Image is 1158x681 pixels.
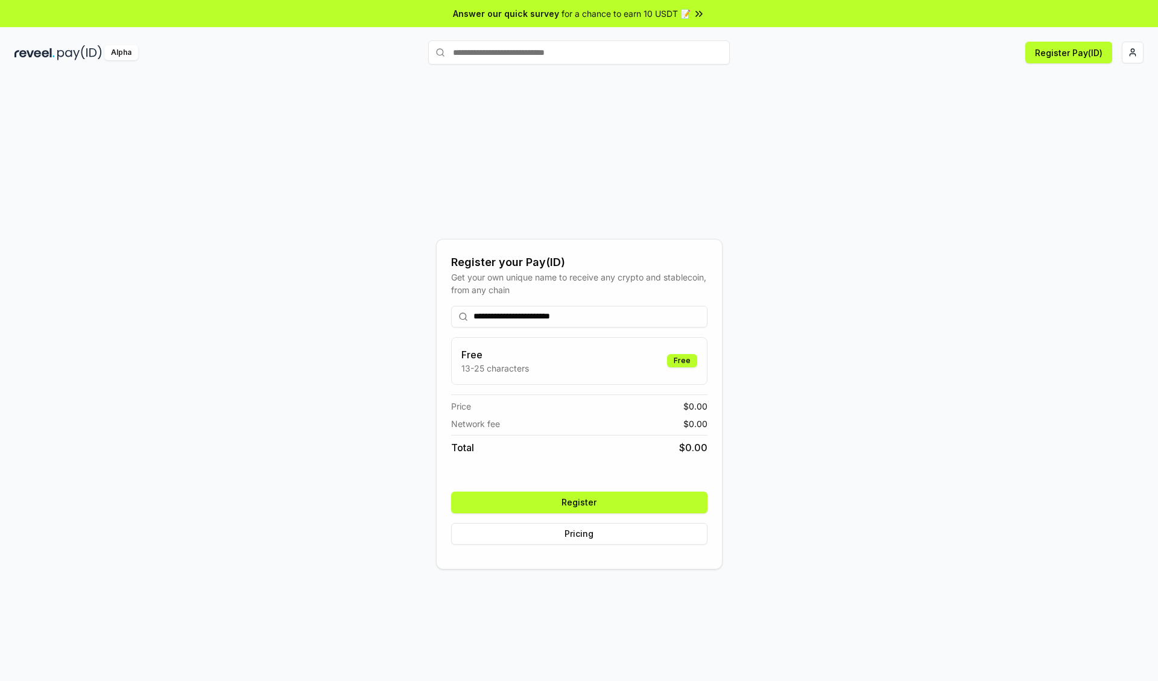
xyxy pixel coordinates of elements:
[451,440,474,455] span: Total
[104,45,138,60] div: Alpha
[57,45,102,60] img: pay_id
[461,347,529,362] h3: Free
[451,254,707,271] div: Register your Pay(ID)
[562,7,691,20] span: for a chance to earn 10 USDT 📝
[683,417,707,430] span: $ 0.00
[451,492,707,513] button: Register
[679,440,707,455] span: $ 0.00
[14,45,55,60] img: reveel_dark
[461,362,529,375] p: 13-25 characters
[451,271,707,296] div: Get your own unique name to receive any crypto and stablecoin, from any chain
[667,354,697,367] div: Free
[683,400,707,413] span: $ 0.00
[1025,42,1112,63] button: Register Pay(ID)
[451,523,707,545] button: Pricing
[451,417,500,430] span: Network fee
[451,400,471,413] span: Price
[453,7,559,20] span: Answer our quick survey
